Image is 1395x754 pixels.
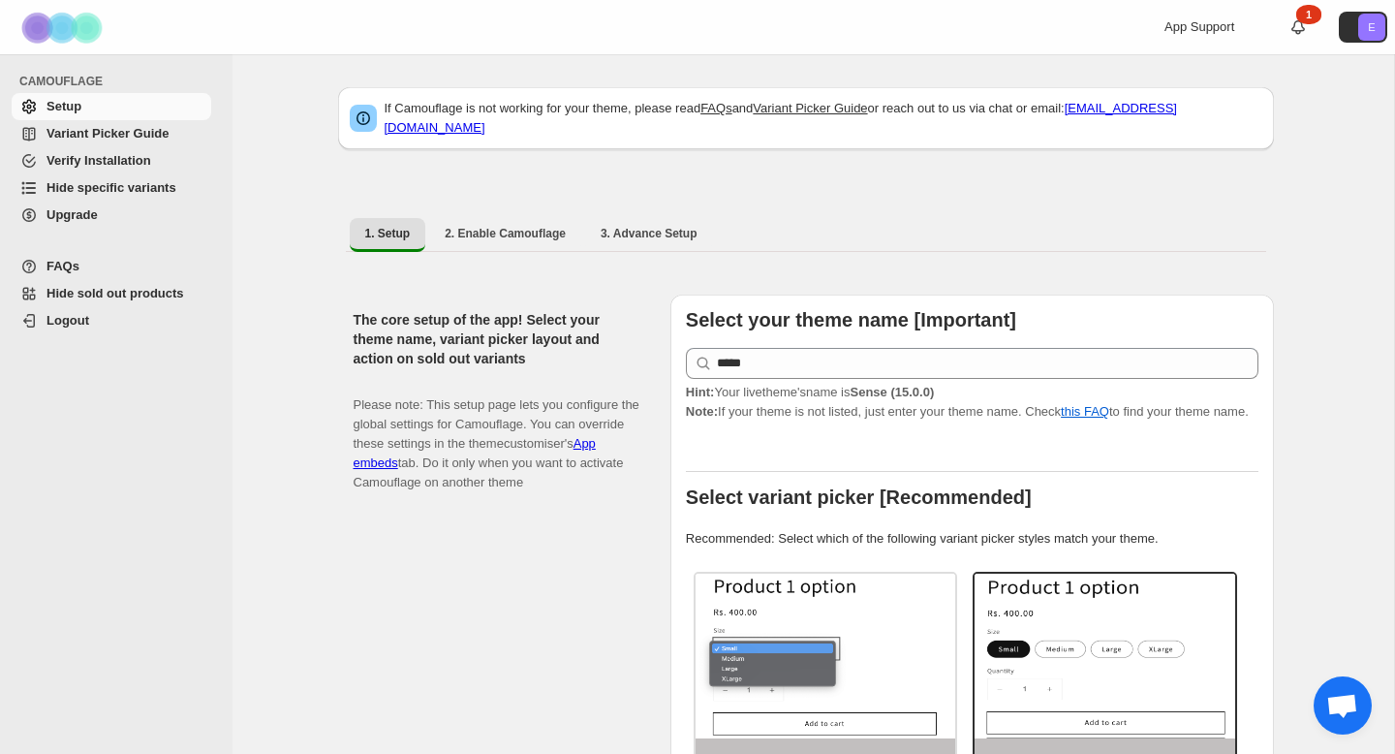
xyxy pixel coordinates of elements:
[975,574,1235,738] img: Buttons / Swatches
[46,153,151,168] span: Verify Installation
[46,126,169,141] span: Variant Picker Guide
[15,1,112,54] img: Camouflage
[46,180,176,195] span: Hide specific variants
[700,101,732,115] a: FAQs
[686,383,1258,422] p: If your theme is not listed, just enter your theme name. Check to find your theme name.
[686,487,1032,508] b: Select variant picker [Recommended]
[385,99,1262,138] p: If Camouflage is not working for your theme, please read and or reach out to us via chat or email:
[12,280,211,307] a: Hide sold out products
[1358,14,1385,41] span: Avatar with initials E
[1061,404,1109,419] a: this FAQ
[12,202,211,229] a: Upgrade
[365,226,411,241] span: 1. Setup
[1296,5,1321,24] div: 1
[686,309,1016,330] b: Select your theme name [Important]
[753,101,867,115] a: Variant Picker Guide
[686,529,1258,549] p: Recommended: Select which of the following variant picker styles match your theme.
[1368,21,1375,33] text: E
[445,226,566,241] span: 2. Enable Camouflage
[46,99,81,113] span: Setup
[1339,12,1387,43] button: Avatar with initials E
[1314,676,1372,735] a: Open chat
[686,385,934,399] span: Your live theme's name is
[46,207,98,222] span: Upgrade
[46,259,79,273] span: FAQs
[686,404,718,419] strong: Note:
[354,376,639,492] p: Please note: This setup page lets you configure the global settings for Camouflage. You can overr...
[12,307,211,334] a: Logout
[696,574,956,738] img: Select / Dropdowns
[12,120,211,147] a: Variant Picker Guide
[1164,19,1234,34] span: App Support
[12,147,211,174] a: Verify Installation
[354,310,639,368] h2: The core setup of the app! Select your theme name, variant picker layout and action on sold out v...
[686,385,715,399] strong: Hint:
[46,313,89,328] span: Logout
[12,253,211,280] a: FAQs
[850,385,934,399] strong: Sense (15.0.0)
[601,226,697,241] span: 3. Advance Setup
[19,74,219,89] span: CAMOUFLAGE
[1288,17,1308,37] a: 1
[12,174,211,202] a: Hide specific variants
[12,93,211,120] a: Setup
[46,286,184,300] span: Hide sold out products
